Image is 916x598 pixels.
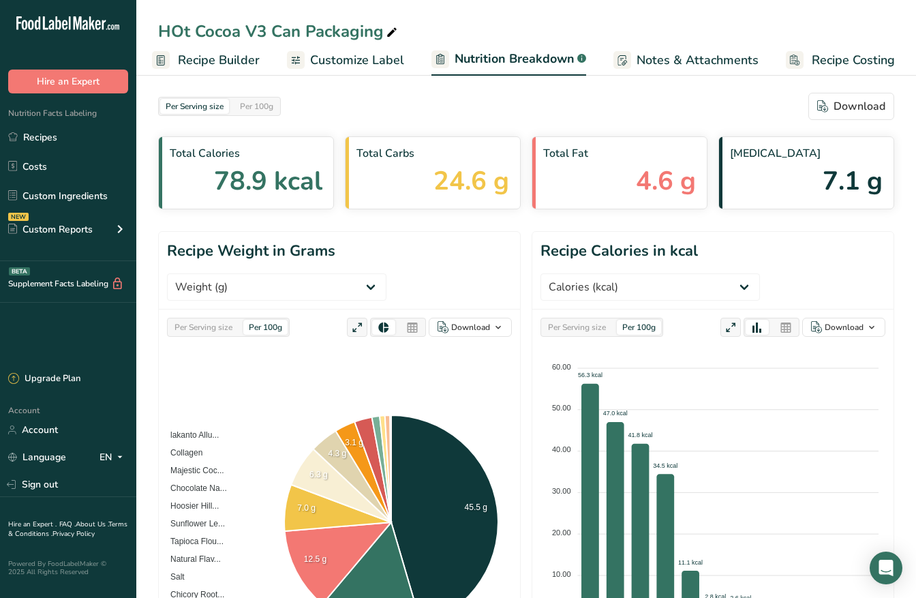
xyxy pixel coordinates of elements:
[160,501,219,511] span: Hoosier Hill...
[160,483,227,493] span: Chocolate Na...
[356,145,509,162] span: Total Carbs
[9,267,30,275] div: BETA
[160,519,225,528] span: Sunflower Le...
[160,554,221,564] span: Natural Flav...
[310,51,404,70] span: Customize Label
[8,520,127,539] a: Terms & Conditions .
[812,51,895,70] span: Recipe Costing
[808,93,894,120] button: Download
[823,162,883,200] span: 7.1 g
[178,51,260,70] span: Recipe Builder
[169,320,238,335] div: Per Serving size
[160,448,202,458] span: Collagen
[543,320,611,335] div: Per Serving size
[825,321,864,333] div: Download
[59,520,76,529] a: FAQ .
[8,520,57,529] a: Hire an Expert .
[636,162,696,200] span: 4.6 g
[160,537,224,546] span: Tapioca Flou...
[8,445,66,469] a: Language
[552,570,571,578] tspan: 10.00
[152,45,260,76] a: Recipe Builder
[167,240,335,263] h1: Recipe Weight in Grams
[617,320,661,335] div: Per 100g
[100,449,128,466] div: EN
[160,466,224,475] span: Majestic Coc...
[8,372,80,386] div: Upgrade Plan
[786,45,895,76] a: Recipe Costing
[613,45,759,76] a: Notes & Attachments
[455,50,575,68] span: Nutrition Breakdown
[870,552,902,584] div: Open Intercom Messenger
[8,213,29,221] div: NEW
[552,487,571,495] tspan: 30.00
[52,529,95,539] a: Privacy Policy
[214,162,322,200] span: 78.9 kcal
[730,145,883,162] span: [MEDICAL_DATA]
[431,44,586,76] a: Nutrition Breakdown
[8,222,93,237] div: Custom Reports
[552,363,571,371] tspan: 60.00
[158,19,400,44] div: HOt Cocoa V3 Can Packaging
[451,321,490,333] div: Download
[170,145,322,162] span: Total Calories
[552,528,571,537] tspan: 20.00
[552,445,571,453] tspan: 40.00
[234,99,279,114] div: Per 100g
[76,520,108,529] a: About Us .
[8,70,128,93] button: Hire an Expert
[552,404,571,412] tspan: 50.00
[160,430,219,440] span: lakanto Allu...
[429,318,512,337] button: Download
[433,162,509,200] span: 24.6 g
[160,99,229,114] div: Per Serving size
[243,320,288,335] div: Per 100g
[287,45,404,76] a: Customize Label
[540,240,698,263] h1: Recipe Calories in kcal
[543,145,696,162] span: Total Fat
[160,572,185,582] span: Salt
[8,560,128,576] div: Powered By FoodLabelMaker © 2025 All Rights Reserved
[637,51,759,70] span: Notes & Attachments
[802,318,885,337] button: Download
[817,98,885,115] div: Download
